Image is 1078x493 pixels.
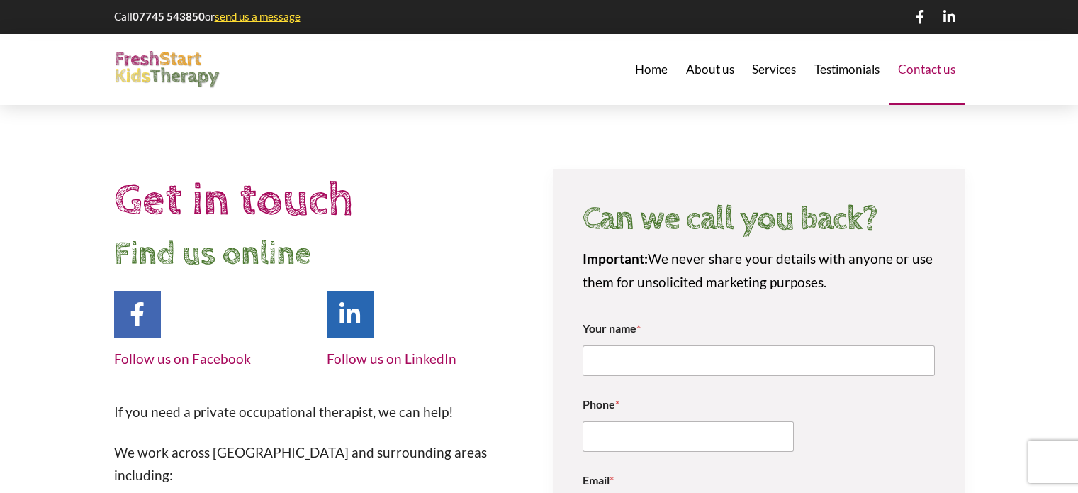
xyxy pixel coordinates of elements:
[626,34,677,105] a: Home
[805,34,889,105] a: Testimonials
[114,401,526,423] p: If you need a private occupational therapist, we can help!
[114,232,526,277] h2: Find us online
[114,350,251,367] a: Follow us on Facebook
[635,63,668,75] span: Home
[583,201,934,237] h2: Can we call you back?
[114,441,526,487] p: We work across [GEOGRAPHIC_DATA] and surrounding areas including:
[583,321,935,335] label: Your name
[743,34,806,105] a: Services
[583,248,935,294] p: We never share your details with anyone or use them for unsolicited marketing purposes.
[583,397,935,411] label: Phone
[889,34,965,105] a: Contact us
[114,169,526,232] p: Get in touch
[583,473,935,487] label: Email
[114,9,303,24] p: Call or
[215,10,301,23] a: send us a message
[898,63,955,75] span: Contact us
[583,250,648,267] strong: Important:
[677,34,743,105] a: About us
[133,10,205,23] strong: 07745 543850
[752,63,796,75] span: Services
[114,51,220,89] img: FreshStart Kids Therapy logo
[686,63,734,75] span: About us
[327,350,456,367] a: Follow us on LinkedIn
[814,63,880,75] span: Testimonials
